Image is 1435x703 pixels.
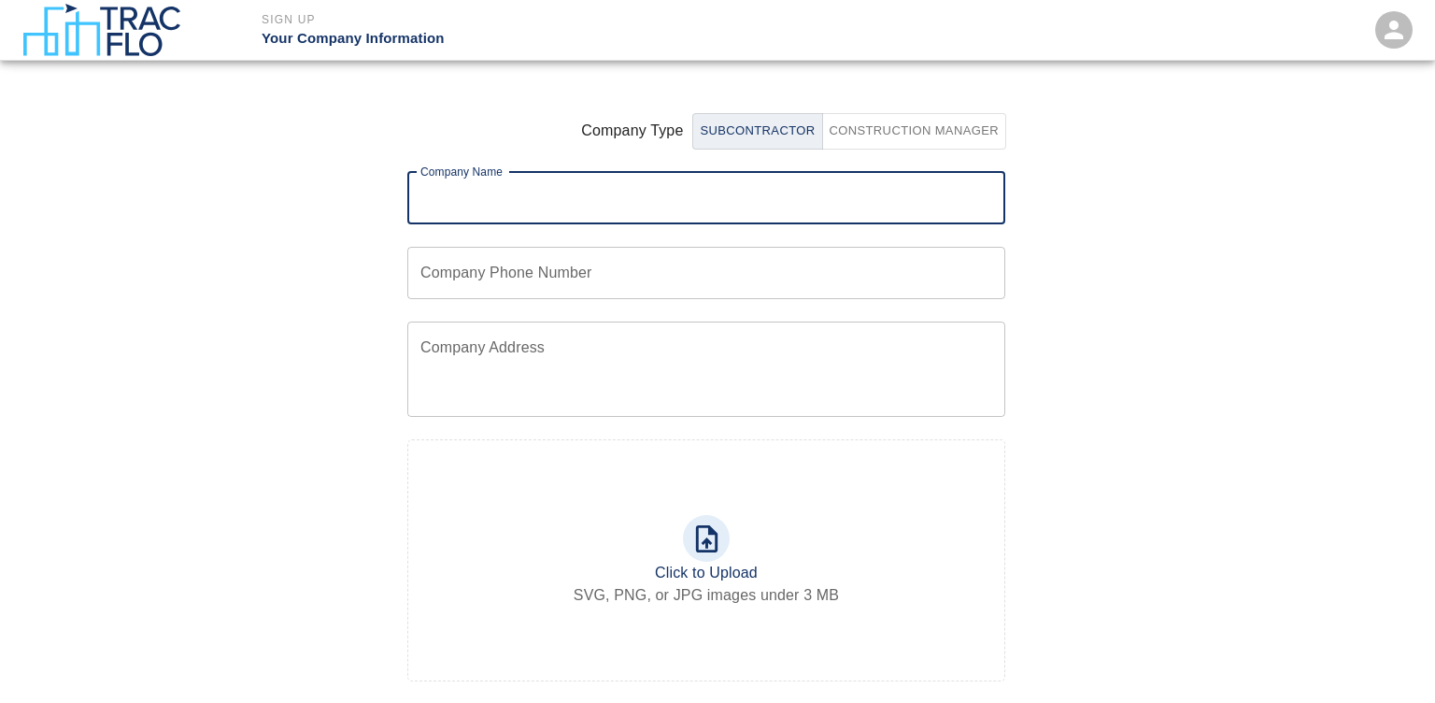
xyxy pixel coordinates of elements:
iframe: Chat Widget [1342,613,1435,703]
button: SubcontractorCompany Type [822,113,1007,150]
p: Your Company Information [262,28,818,50]
p: Sign Up [262,11,818,28]
label: Company Name [420,164,503,179]
button: Construction ManagerCompany Type [692,113,822,150]
label: SVG, PNG, or JPG images under 3 MB [574,584,839,606]
img: TracFlo Logo [22,4,180,56]
p: Click to Upload [655,562,758,584]
span: Company Type [581,120,683,142]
